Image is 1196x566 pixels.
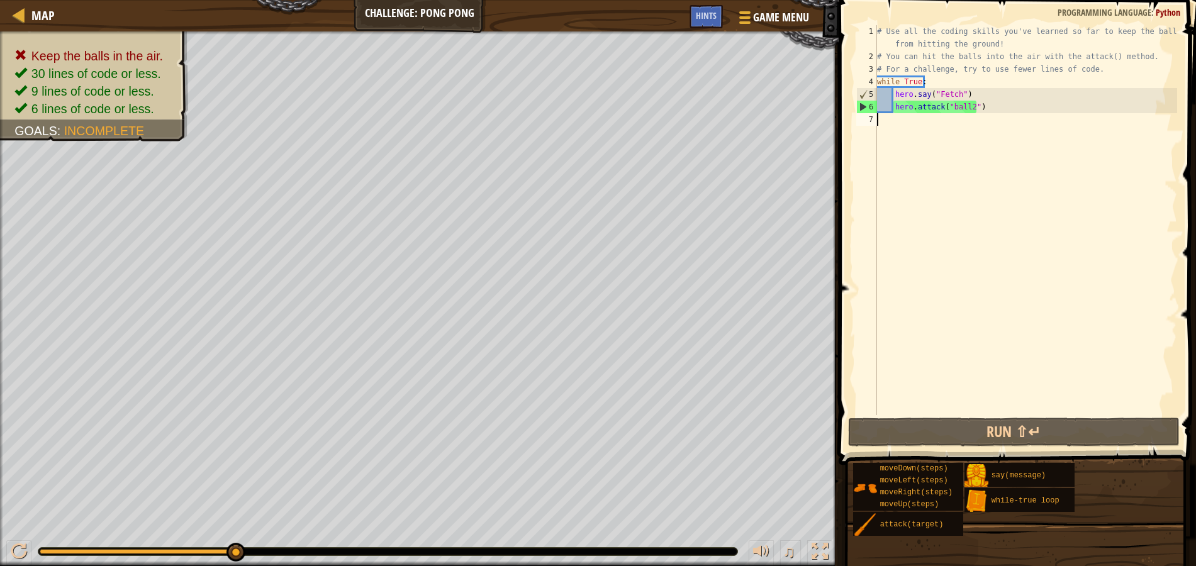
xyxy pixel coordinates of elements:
button: Ctrl + P: Play [6,540,31,566]
li: 9 lines of code or less. [14,82,175,100]
li: 30 lines of code or less. [14,65,175,82]
span: Hints [696,9,717,21]
span: Game Menu [753,9,809,26]
img: portrait.png [964,464,988,488]
div: 6 [857,101,877,113]
span: Python [1156,6,1180,18]
div: 1 [856,25,877,50]
span: say(message) [992,471,1046,480]
span: Map [31,7,55,24]
div: 3 [856,63,877,75]
span: moveLeft(steps) [880,476,948,485]
span: Programming language [1058,6,1151,18]
span: moveDown(steps) [880,464,948,473]
span: : [57,124,64,138]
button: Toggle fullscreen [807,540,832,566]
span: 6 lines of code or less. [31,102,154,116]
button: Adjust volume [749,540,774,566]
img: portrait.png [964,489,988,513]
li: Keep the balls in the air. [14,47,175,65]
a: Map [25,7,55,24]
span: 30 lines of code or less. [31,67,161,80]
span: Incomplete [64,124,144,138]
button: Game Menu [729,5,817,35]
img: portrait.png [853,476,877,500]
div: 5 [857,88,877,101]
span: moveRight(steps) [880,488,953,497]
button: ♫ [780,540,802,566]
img: portrait.png [853,513,877,537]
span: moveUp(steps) [880,500,939,509]
span: Keep the balls in the air. [31,49,163,63]
div: 7 [856,113,877,126]
div: 2 [856,50,877,63]
span: : [1151,6,1156,18]
span: attack(target) [880,520,944,529]
li: 6 lines of code or less. [14,100,175,118]
span: 9 lines of code or less. [31,84,154,98]
span: while-true loop [992,496,1059,505]
button: Run ⇧↵ [848,418,1180,447]
div: 4 [856,75,877,88]
span: ♫ [783,542,795,561]
span: Goals [14,124,57,138]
